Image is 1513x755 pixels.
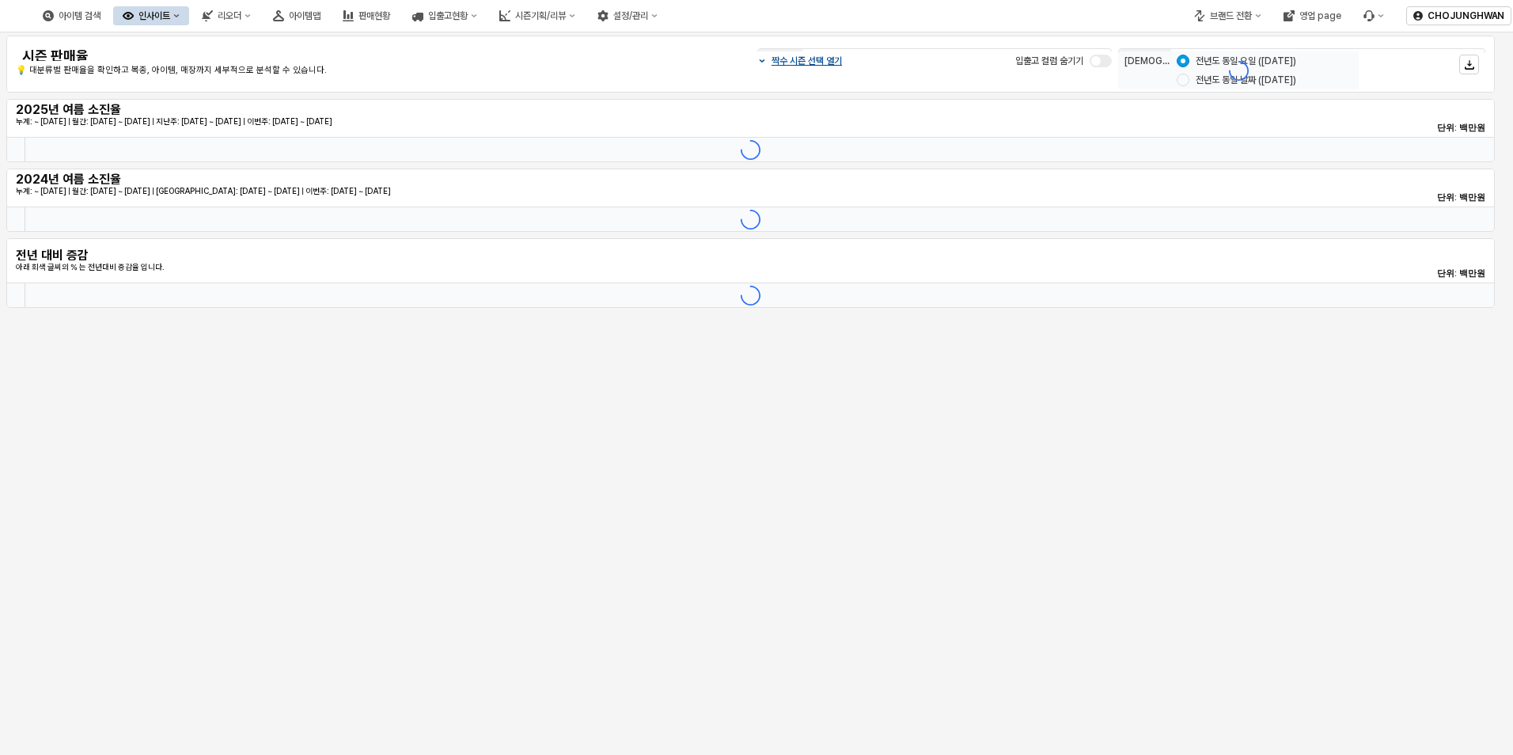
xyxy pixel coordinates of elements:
button: 아이템맵 [264,6,330,25]
p: 단위: 백만원 [1363,121,1485,135]
div: 인사이트 [138,10,170,21]
button: 판매현황 [333,6,400,25]
h5: 전년 대비 증감 [16,248,261,264]
div: 브랜드 전환 [1210,10,1252,21]
p: 누계: ~ [DATE] | 월간: [DATE] ~ [DATE] | 지난주: [DATE] ~ [DATE] | 이번주: [DATE] ~ [DATE] [16,116,995,127]
button: 설정/관리 [588,6,667,25]
p: 아래 회색 글씨의 % 는 전년대비 증감율 입니다. [16,261,995,273]
div: 아이템 검색 [59,10,100,21]
div: 시즌기획/리뷰 [515,10,566,21]
h5: 2024년 여름 소진율 [16,172,261,188]
p: CHOJUNGHWAN [1428,9,1504,22]
div: 설정/관리 [613,10,648,21]
button: 제안 사항 표시 [1092,49,1111,73]
button: 짝수 시즌 선택 열기 [757,55,842,67]
button: 입출고현황 [403,6,487,25]
h4: 시즌 판매율 [22,48,622,64]
div: 영업 page [1299,10,1341,21]
p: 💡 대분류별 판매율을 확인하고 복종, 아이템, 매장까지 세부적으로 분석할 수 있습니다. [16,64,628,78]
div: 판매현황 [358,10,390,21]
button: 시즌기획/리뷰 [490,6,585,25]
span: 입출고 컬럼 숨기기 [1015,55,1083,66]
div: 입출고현황 [428,10,468,21]
p: 짝수 시즌 선택 열기 [772,55,842,67]
button: CHOJUNGHWAN [1406,6,1511,25]
button: 브랜드 전환 [1185,6,1271,25]
div: 리오더 [218,10,241,21]
button: 아이템 검색 [33,6,110,25]
button: 인사이트 [113,6,189,25]
button: 영업 page [1274,6,1351,25]
p: 단위: 백만원 [1363,191,1485,204]
h5: 2025년 여름 소진율 [16,102,261,118]
p: 누계: ~ [DATE] | 월간: [DATE] ~ [DATE] | [GEOGRAPHIC_DATA]: [DATE] ~ [DATE] | 이번주: [DATE] ~ [DATE] [16,185,995,197]
button: 리오더 [192,6,260,25]
div: 아이템맵 [289,10,320,21]
p: 단위: 백만원 [1363,267,1485,280]
div: 버그 제보 및 기능 개선 요청 [1354,6,1394,25]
